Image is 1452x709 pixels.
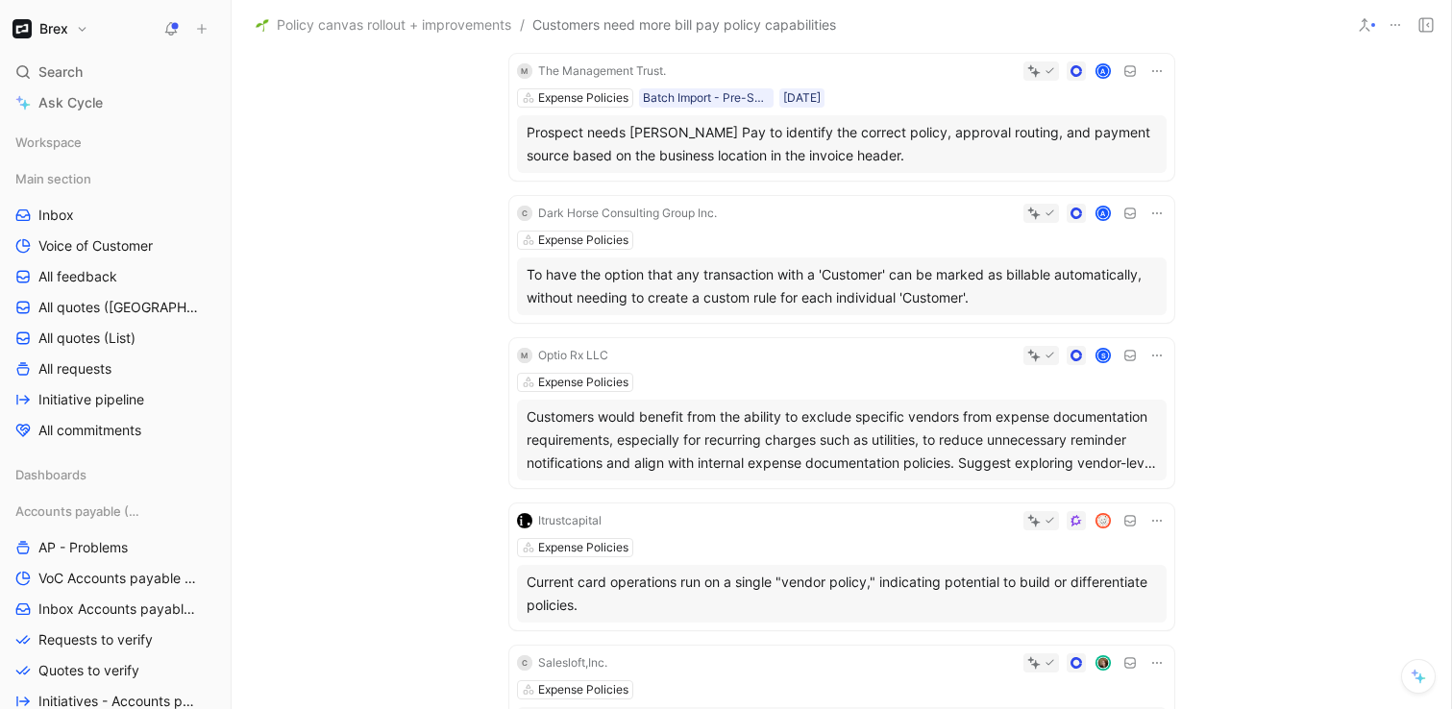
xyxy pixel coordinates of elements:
a: Ask Cycle [8,88,223,117]
a: All feedback [8,262,223,291]
a: Initiative pipeline [8,385,223,414]
span: Initiative pipeline [38,390,144,409]
span: All quotes ([GEOGRAPHIC_DATA]) [38,298,201,317]
div: C [517,655,532,671]
div: Expense Policies [538,88,628,108]
span: Voice of Customer [38,236,153,256]
a: All quotes (List) [8,324,223,353]
img: avatar [1096,657,1109,670]
span: All quotes (List) [38,329,135,348]
div: S [1096,350,1109,362]
div: Batch Import - Pre-Sales [643,88,770,108]
span: Main section [15,169,91,188]
div: Itrustcapital [538,511,602,530]
div: Prospect needs [PERSON_NAME] Pay to identify the correct policy, approval routing, and payment so... [527,121,1157,167]
span: Inbox Accounts payable (AP) [38,599,199,619]
a: Inbox [8,201,223,230]
div: Dashboards [8,460,223,489]
div: M [517,63,532,79]
a: Inbox Accounts payable (AP) [8,595,223,623]
div: To have the option that any transaction with a 'Customer' can be marked as billable automatically... [527,263,1157,309]
button: 🌱Policy canvas rollout + improvements [251,13,516,37]
div: Dark Horse Consulting Group Inc. [538,204,717,223]
button: BrexBrex [8,15,93,42]
div: Main sectionInboxVoice of CustomerAll feedbackAll quotes ([GEOGRAPHIC_DATA])All quotes (List)All ... [8,164,223,445]
div: Dashboards [8,460,223,495]
span: Search [38,61,83,84]
span: Dashboards [15,465,86,484]
img: logo [517,513,532,528]
div: Workspace [8,128,223,157]
span: Policy canvas rollout + improvements [277,13,511,37]
span: VoC Accounts payable (AP) [38,569,198,588]
div: Accounts payable (AP) [8,497,223,526]
div: A [1096,65,1109,78]
span: Quotes to verify [38,661,139,680]
span: Accounts payable (AP) [15,501,144,521]
a: Voice of Customer [8,232,223,260]
a: VoC Accounts payable (AP) [8,564,223,593]
div: M [517,348,532,363]
div: Optio Rx LLC [538,346,608,365]
h1: Brex [39,20,68,37]
div: Current card operations run on a single "vendor policy," indicating potential to build or differe... [527,571,1157,617]
a: Quotes to verify [8,656,223,685]
div: Main section [8,164,223,193]
span: AP - Problems [38,538,128,557]
div: C [517,206,532,221]
span: All commitments [38,421,141,440]
a: All commitments [8,416,223,445]
a: Requests to verify [8,625,223,654]
div: Search [8,58,223,86]
span: All feedback [38,267,117,286]
div: Customers would benefit from the ability to exclude specific vendors from expense documentation r... [527,405,1157,475]
div: A [1096,208,1109,220]
span: / [520,13,525,37]
span: Requests to verify [38,630,153,649]
div: Expense Policies [538,231,628,250]
div: Expense Policies [538,373,628,392]
a: All requests [8,354,223,383]
span: Customers need more bill pay policy capabilities [532,13,836,37]
div: Salesloft,Inc. [538,653,607,672]
img: 🌱 [256,18,269,32]
img: avatar [1096,515,1109,527]
img: Brex [12,19,32,38]
span: Inbox [38,206,74,225]
span: Workspace [15,133,82,152]
div: Expense Policies [538,538,628,557]
a: All quotes ([GEOGRAPHIC_DATA]) [8,293,223,322]
div: Expense Policies [538,680,628,699]
div: [DATE] [783,88,821,108]
span: All requests [38,359,111,379]
div: The Management Trust. [538,61,666,81]
span: Ask Cycle [38,91,103,114]
a: AP - Problems [8,533,223,562]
